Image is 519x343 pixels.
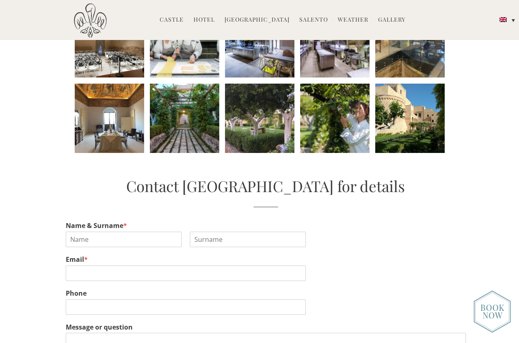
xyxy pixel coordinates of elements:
[299,15,328,25] a: Salento
[74,3,107,38] img: Castello di Ugento
[474,290,511,333] img: new-booknow.png
[160,15,184,25] a: Castle
[66,323,466,332] label: Message or question
[66,232,182,247] input: Name
[66,255,466,264] label: Email
[378,15,405,25] a: Gallery
[338,15,368,25] a: Weather
[66,221,466,230] label: Name & Surname
[225,15,290,25] a: [GEOGRAPHIC_DATA]
[190,232,306,247] input: Surname
[66,289,466,298] label: Phone
[66,175,466,208] h2: Contact [GEOGRAPHIC_DATA] for details
[499,17,507,22] img: English
[194,15,215,25] a: Hotel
